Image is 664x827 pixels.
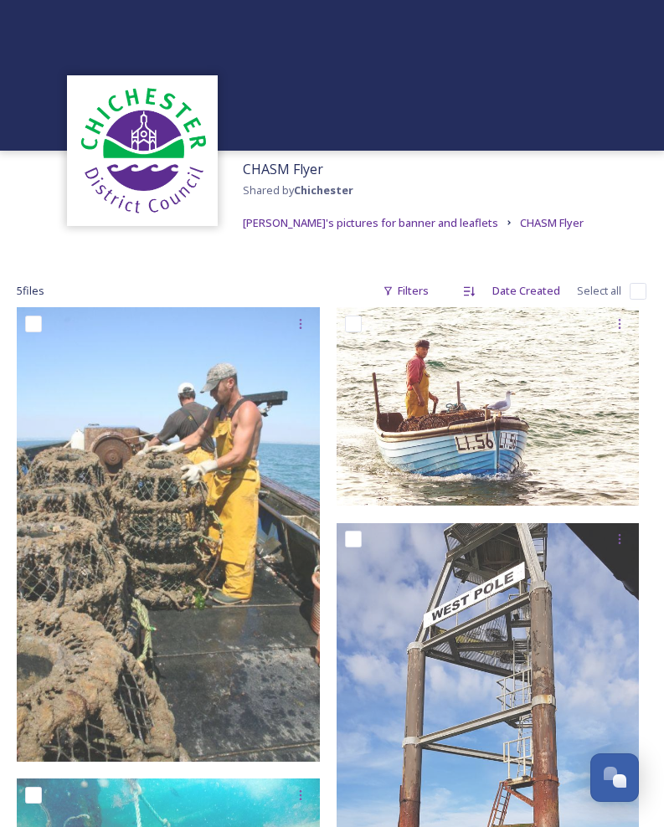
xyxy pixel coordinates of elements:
[243,182,353,198] span: Shared by
[17,307,320,762] img: Fishermen_lobster pots.JPG
[590,753,639,802] button: Open Chat
[577,283,621,299] span: Select all
[243,160,323,178] span: CHASM Flyer
[243,215,498,230] span: [PERSON_NAME]'s pictures for banner and leaflets
[243,213,498,233] a: [PERSON_NAME]'s pictures for banner and leaflets
[337,307,640,506] img: Coastal JJ_Jem Lawrence_seagull.jpg
[294,182,353,198] strong: Chichester
[520,213,584,233] a: CHASM Flyer
[520,215,584,230] span: CHASM Flyer
[17,283,44,299] span: 5 file s
[374,275,437,307] div: Filters
[75,84,209,218] img: Logo_of_Chichester_District_Council.png
[484,275,569,307] div: Date Created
